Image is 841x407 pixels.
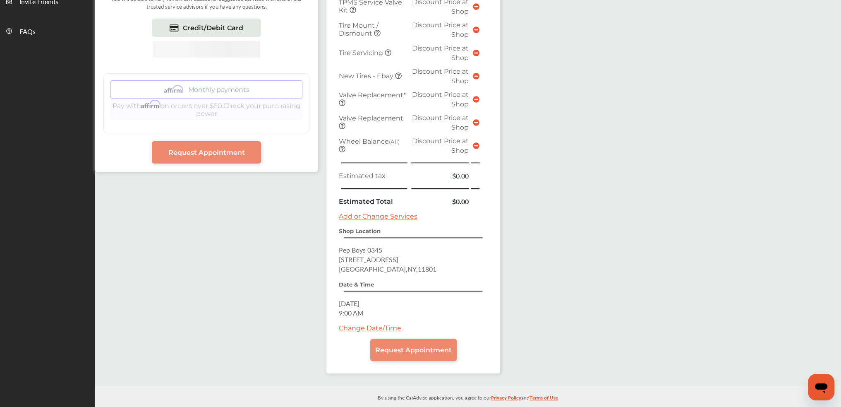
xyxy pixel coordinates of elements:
[491,393,521,406] a: Privacy Policy
[152,141,261,164] a: Request Appointment
[412,114,469,131] span: Discount Price at Shop
[389,138,400,145] small: (All)
[183,24,243,32] span: Credit/Debit Card
[152,19,261,37] a: Credit/Debit Card
[370,339,457,361] a: Request Appointment
[375,346,452,354] span: Request Appointment
[339,137,400,145] span: Wheel Balance
[339,299,359,308] span: [DATE]
[337,169,410,183] td: Estimated tax
[339,264,436,274] span: [GEOGRAPHIC_DATA] , NY , 11801
[412,21,469,39] span: Discount Price at Shop
[19,26,36,37] span: FAQs
[339,49,385,57] span: Tire Servicing
[339,281,374,288] strong: Date & Time
[412,91,469,108] span: Discount Price at Shop
[412,67,469,85] span: Discount Price at Shop
[339,228,381,234] strong: Shop Location
[530,393,558,406] a: Terms of Use
[168,149,245,157] span: Request Appointment
[339,255,398,264] span: [STREET_ADDRESS]
[339,212,417,220] a: Add or Change Services
[339,22,379,37] span: Tire Mount / Dismount
[808,374,834,400] iframe: Button to launch messaging window
[339,308,364,318] span: 9:00 AM
[337,195,410,208] td: Estimated Total
[95,393,841,402] p: By using the CarAdvise application, you agree to our and
[339,114,403,122] span: Valve Replacement
[339,72,395,80] span: New Tires - Ebay
[412,137,469,154] span: Discount Price at Shop
[339,91,406,99] span: Valve Replacement*
[412,44,469,62] span: Discount Price at Shop
[410,169,471,183] td: $0.00
[339,245,382,255] span: Pep Boys 0345
[410,195,471,208] td: $0.00
[339,324,401,332] a: Change Date/Time
[153,41,260,79] iframe: PayPal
